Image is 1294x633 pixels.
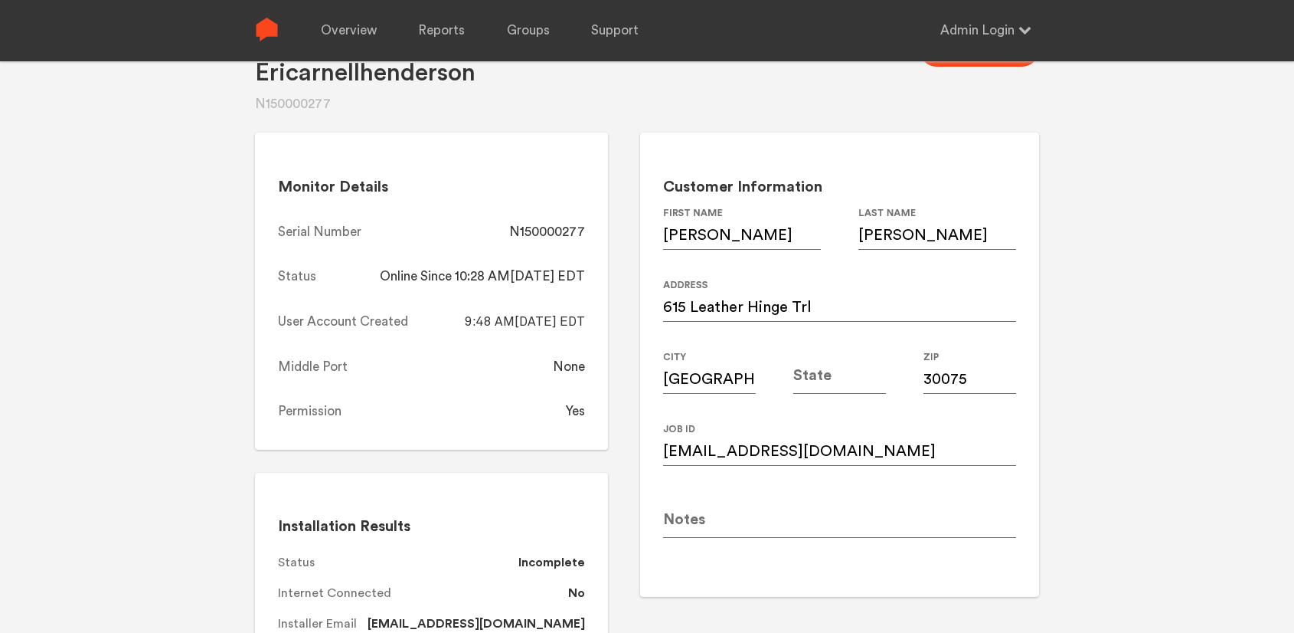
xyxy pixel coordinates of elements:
[255,18,279,41] img: Sense Logo
[278,584,560,602] span: Internet Connected
[380,267,585,286] div: Online Since 10:28 AM[DATE] EDT
[518,547,585,578] dd: Incomplete
[278,267,316,286] div: Status
[509,223,585,241] div: N150000277
[255,57,475,89] h1: Ericarnellhenderson
[278,553,511,572] span: Status
[278,313,408,331] div: User Account Created
[278,517,585,536] h2: Installation Results
[278,178,585,197] h2: Monitor Details
[663,178,1016,197] h2: Customer Information
[465,313,585,329] span: 9:48 AM[DATE] EDT
[278,358,348,376] div: Middle Port
[566,402,585,421] div: Yes
[278,402,341,421] div: Permission
[255,95,475,113] div: N150000277
[568,578,585,608] dd: No
[553,358,585,376] div: None
[278,615,360,633] span: Installer Email
[278,223,361,241] div: Serial Number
